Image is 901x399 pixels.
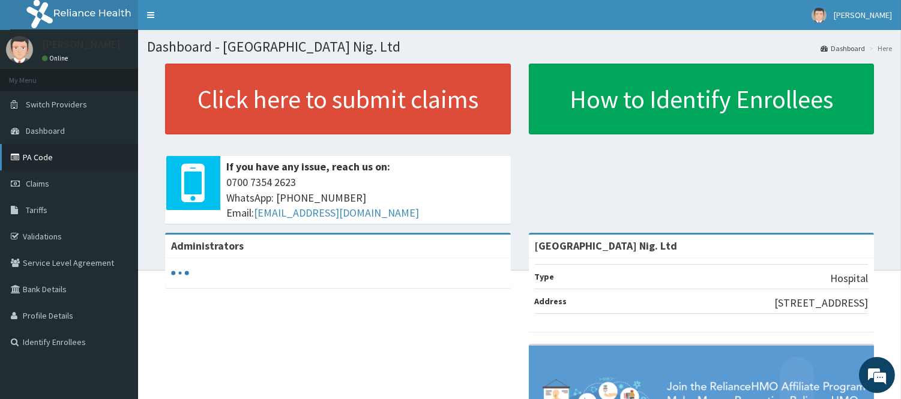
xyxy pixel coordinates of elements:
[26,178,49,189] span: Claims
[535,271,555,282] b: Type
[830,271,868,286] p: Hospital
[26,125,65,136] span: Dashboard
[535,296,567,307] b: Address
[42,54,71,62] a: Online
[147,39,892,55] h1: Dashboard - [GEOGRAPHIC_DATA] Nig. Ltd
[254,206,419,220] a: [EMAIL_ADDRESS][DOMAIN_NAME]
[26,205,47,215] span: Tariffs
[866,43,892,53] li: Here
[165,64,511,134] a: Click here to submit claims
[834,10,892,20] span: [PERSON_NAME]
[535,239,678,253] strong: [GEOGRAPHIC_DATA] Nig. Ltd
[821,43,865,53] a: Dashboard
[6,36,33,63] img: User Image
[812,8,827,23] img: User Image
[226,160,390,173] b: If you have any issue, reach us on:
[26,99,87,110] span: Switch Providers
[774,295,868,311] p: [STREET_ADDRESS]
[42,39,121,50] p: [PERSON_NAME]
[529,64,875,134] a: How to Identify Enrollees
[171,239,244,253] b: Administrators
[226,175,505,221] span: 0700 7354 2623 WhatsApp: [PHONE_NUMBER] Email:
[171,264,189,282] svg: audio-loading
